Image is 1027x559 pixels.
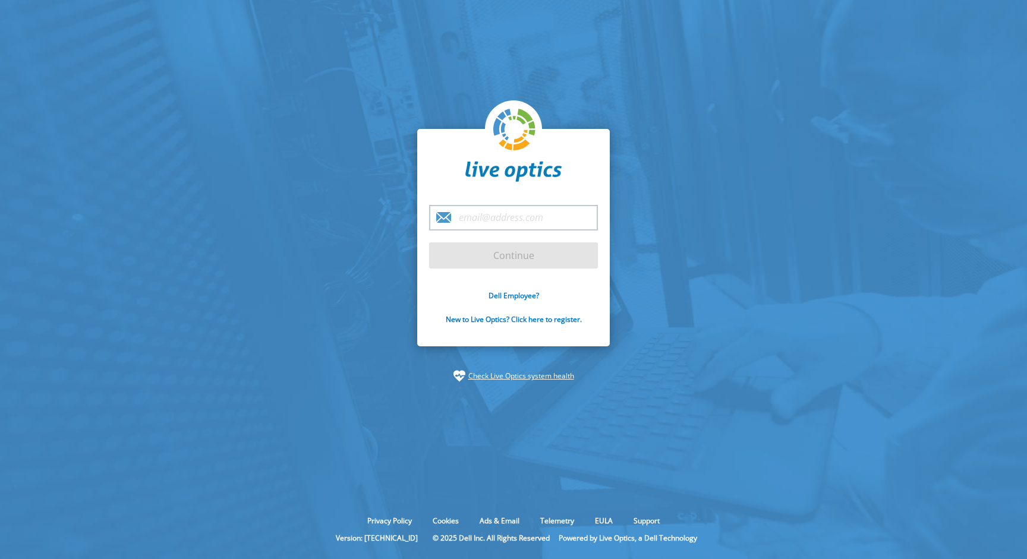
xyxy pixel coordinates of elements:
a: Support [625,516,669,526]
a: New to Live Optics? Click here to register. [446,314,582,324]
img: status-check-icon.svg [453,370,465,382]
a: Ads & Email [471,516,528,526]
li: Powered by Live Optics, a Dell Technology [559,533,697,543]
img: liveoptics-word.svg [465,161,562,182]
li: © 2025 Dell Inc. All Rights Reserved [427,533,556,543]
input: email@address.com [429,205,598,230]
a: Privacy Policy [358,516,421,526]
a: Telemetry [531,516,583,526]
a: Cookies [424,516,468,526]
a: EULA [586,516,622,526]
img: liveoptics-logo.svg [493,109,536,151]
a: Check Live Optics system health [468,370,574,382]
li: Version: [TECHNICAL_ID] [330,533,424,543]
a: Dell Employee? [489,290,539,301]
